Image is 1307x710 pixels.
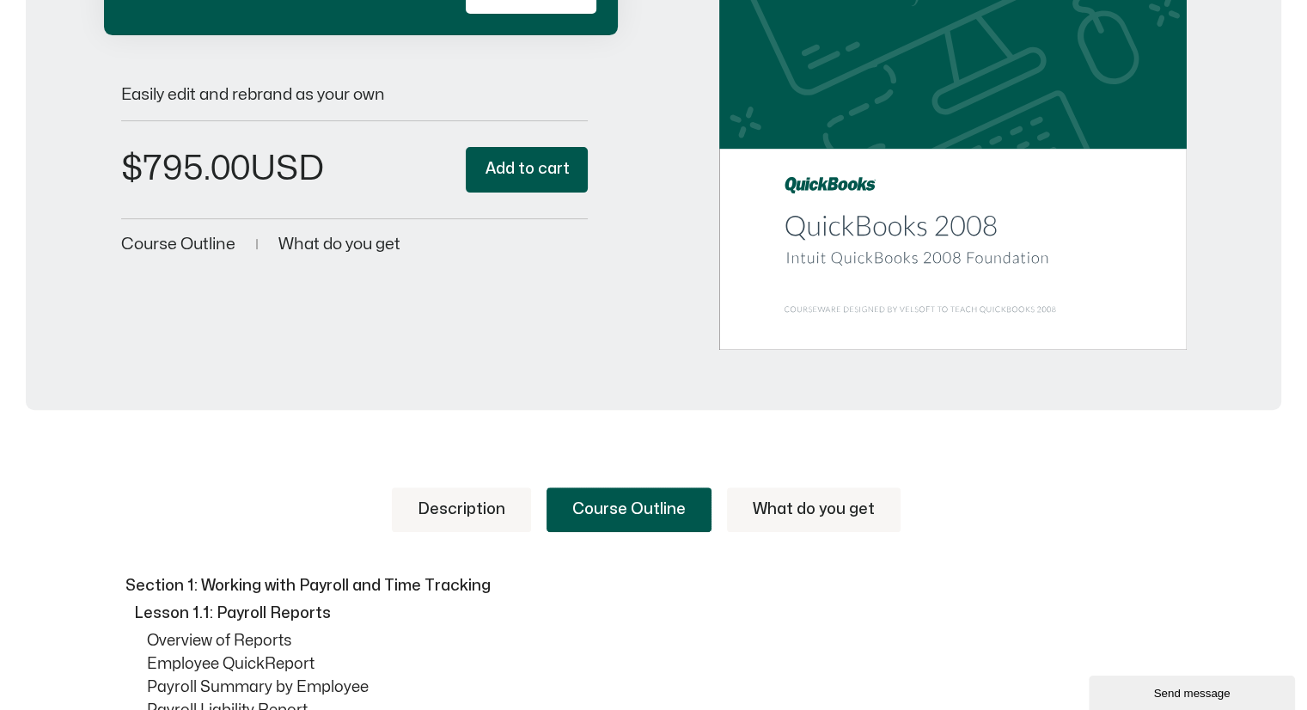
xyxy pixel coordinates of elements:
[134,602,1182,625] p: Lesson 1.1: Payroll Reports
[147,629,1187,652] p: Overview of Reports
[278,236,400,253] a: What do you get
[121,236,235,253] a: Course Outline
[147,652,1187,676] p: Employee QuickReport
[727,487,901,532] a: What do you get
[547,487,712,532] a: Course Outline
[121,152,250,186] bdi: 795.00
[121,87,589,103] p: Easily edit and rebrand as your own
[125,574,1182,597] p: Section 1: Working with Payroll and Time Tracking
[392,487,531,532] a: Description
[147,676,1187,699] p: Payroll Summary by Employee
[1089,672,1298,710] iframe: chat widget
[121,152,143,186] span: $
[466,147,588,193] button: Add to cart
